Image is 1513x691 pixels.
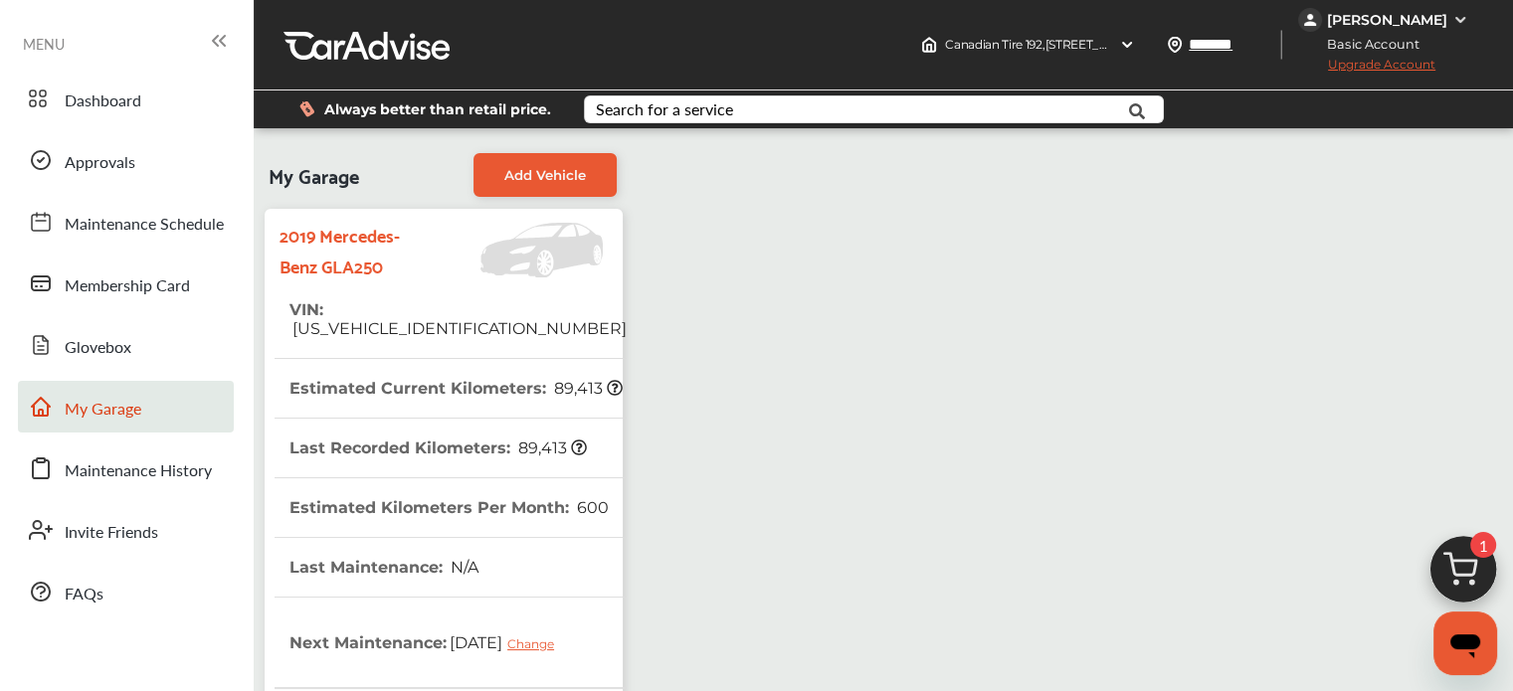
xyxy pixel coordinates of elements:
[289,598,569,687] th: Next Maintenance :
[65,88,141,114] span: Dashboard
[18,258,234,309] a: Membership Card
[1433,611,1497,675] iframe: Button to launch messaging window
[945,37,1420,52] span: Canadian Tire 192 , [STREET_ADDRESS][PERSON_NAME] WILLOWDALE , ON M2K 1C2
[551,379,623,398] span: 89,413
[65,150,135,176] span: Approvals
[504,167,586,183] span: Add Vehicle
[289,319,627,338] span: [US_VEHICLE_IDENTIFICATION_NUMBER]
[65,273,190,299] span: Membership Card
[18,442,234,494] a: Maintenance History
[1416,527,1511,622] img: cart_icon.3d0951e8.svg
[1470,532,1496,558] span: 1
[289,419,587,477] th: Last Recorded Kilometers :
[18,319,234,371] a: Glovebox
[299,100,314,117] img: dollor_label_vector.a70140d1.svg
[1298,57,1435,82] span: Upgrade Account
[18,504,234,556] a: Invite Friends
[65,582,103,607] span: FAQs
[416,223,613,277] img: Vehicle
[473,153,617,197] a: Add Vehicle
[18,196,234,248] a: Maintenance Schedule
[1280,30,1282,60] img: header-divider.bc55588e.svg
[1167,37,1183,53] img: location_vector.a44bc228.svg
[289,359,623,418] th: Estimated Current Kilometers :
[18,134,234,186] a: Approvals
[448,558,478,577] span: N/A
[1452,12,1468,28] img: WGsFRI8htEPBVLJbROoPRyZpYNWhNONpIPPETTm6eUC0GeLEiAAAAAElFTkSuQmCC
[65,212,224,238] span: Maintenance Schedule
[1298,8,1322,32] img: jVpblrzwTbfkPYzPPzSLxeg0AAAAASUVORK5CYII=
[65,520,158,546] span: Invite Friends
[289,478,609,537] th: Estimated Kilometers Per Month :
[574,498,609,517] span: 600
[18,381,234,432] a: My Garage
[921,37,937,53] img: header-home-logo.8d720a4f.svg
[23,36,65,52] span: MENU
[1327,11,1447,29] div: [PERSON_NAME]
[1300,34,1434,55] span: Basic Account
[18,566,234,617] a: FAQs
[269,153,359,197] span: My Garage
[18,73,234,124] a: Dashboard
[289,280,627,358] th: VIN :
[289,538,478,597] th: Last Maintenance :
[65,335,131,361] span: Glovebox
[507,636,564,651] div: Change
[324,102,551,116] span: Always better than retail price.
[280,219,416,280] strong: 2019 Mercedes-Benz GLA250
[596,101,733,117] div: Search for a service
[65,458,212,484] span: Maintenance History
[65,397,141,423] span: My Garage
[1119,37,1135,53] img: header-down-arrow.9dd2ce7d.svg
[515,438,587,457] span: 89,413
[447,617,569,667] span: [DATE]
